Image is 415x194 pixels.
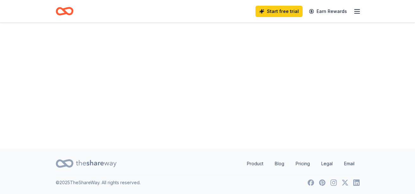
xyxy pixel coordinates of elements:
a: Pricing [291,157,315,170]
a: Blog [270,157,289,170]
a: Product [242,157,268,170]
a: Home [56,4,73,19]
a: Earn Rewards [305,6,351,17]
p: © 2025 TheShareWay. All rights reserved. [56,179,141,186]
a: Start free trial [255,6,303,17]
nav: quick links [242,157,360,170]
a: Legal [316,157,338,170]
a: Email [339,157,360,170]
